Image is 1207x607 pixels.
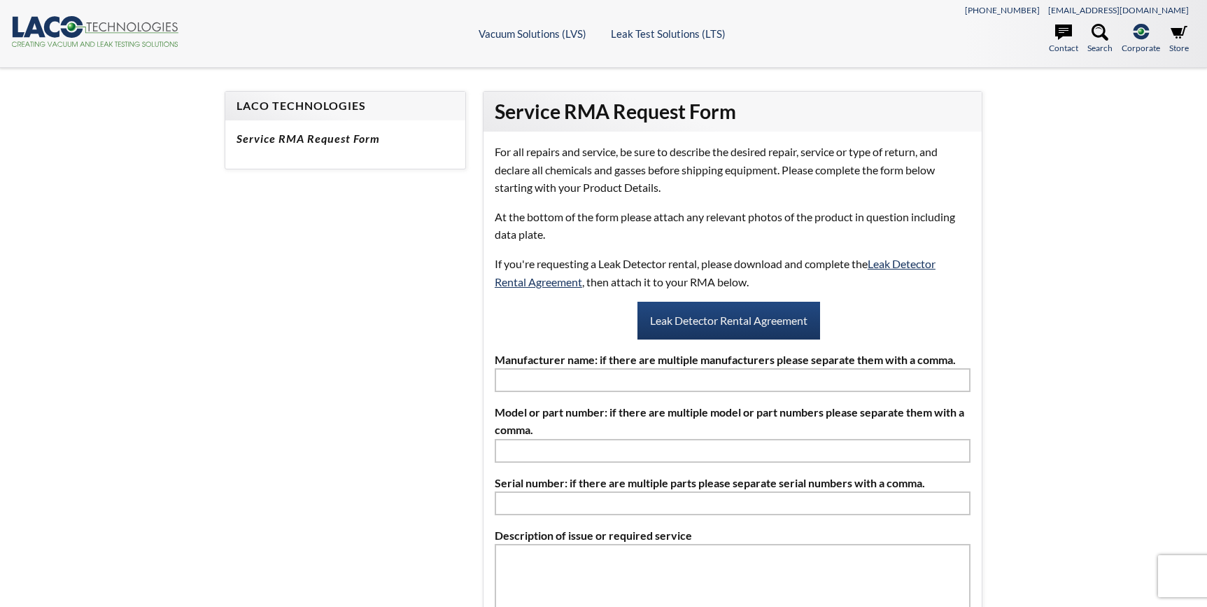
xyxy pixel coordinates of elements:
p: If you're requesting a Leak Detector rental, please download and complete the , then attach it to... [495,255,964,291]
a: Leak Detector Rental Agreement [637,302,820,340]
p: For all repairs and service, be sure to describe the desired repair, service or type of return, a... [495,143,964,197]
a: Leak Detector Rental Agreement [495,257,936,288]
a: Store [1169,24,1189,55]
label: Model or part number: if there are multiple model or part numbers please separate them with a comma. [495,403,970,439]
h2: Service RMA Request Form [495,99,970,125]
label: Manufacturer name: if there are multiple manufacturers please separate them with a comma. [495,351,970,369]
a: Vacuum Solutions (LVS) [479,27,586,40]
a: [EMAIL_ADDRESS][DOMAIN_NAME] [1048,5,1189,15]
span: Corporate [1122,41,1160,55]
h4: LACO Technologies [237,99,454,113]
a: Search [1087,24,1113,55]
h5: Service RMA Request Form [237,132,454,146]
a: Contact [1049,24,1078,55]
p: At the bottom of the form please attach any relevant photos of the product in question including ... [495,208,964,244]
label: Serial number: if there are multiple parts please separate serial numbers with a comma. [495,474,970,492]
label: Description of issue or required service [495,526,970,545]
a: [PHONE_NUMBER] [965,5,1040,15]
a: Leak Test Solutions (LTS) [611,27,726,40]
